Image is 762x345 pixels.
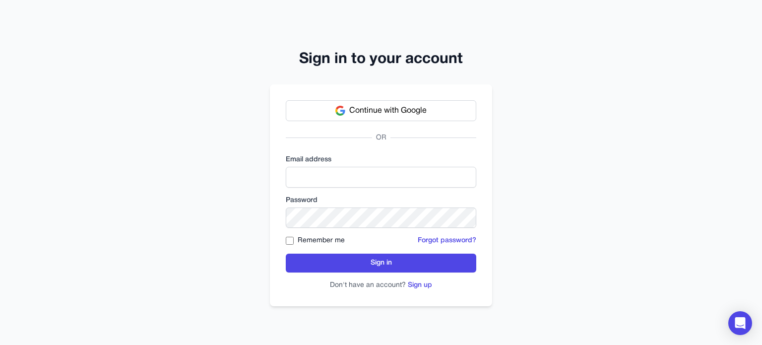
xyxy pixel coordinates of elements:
span: Continue with Google [349,105,427,117]
img: Google [335,106,345,116]
button: Sign up [408,280,432,290]
button: Forgot password? [418,236,476,246]
label: Password [286,196,476,206]
label: Email address [286,155,476,165]
button: Sign in [286,254,476,273]
button: Continue with Google [286,100,476,121]
p: Don't have an account? [286,280,476,290]
div: Open Intercom Messenger [728,311,752,335]
label: Remember me [298,236,345,246]
span: OR [372,133,390,143]
h2: Sign in to your account [270,51,492,69]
